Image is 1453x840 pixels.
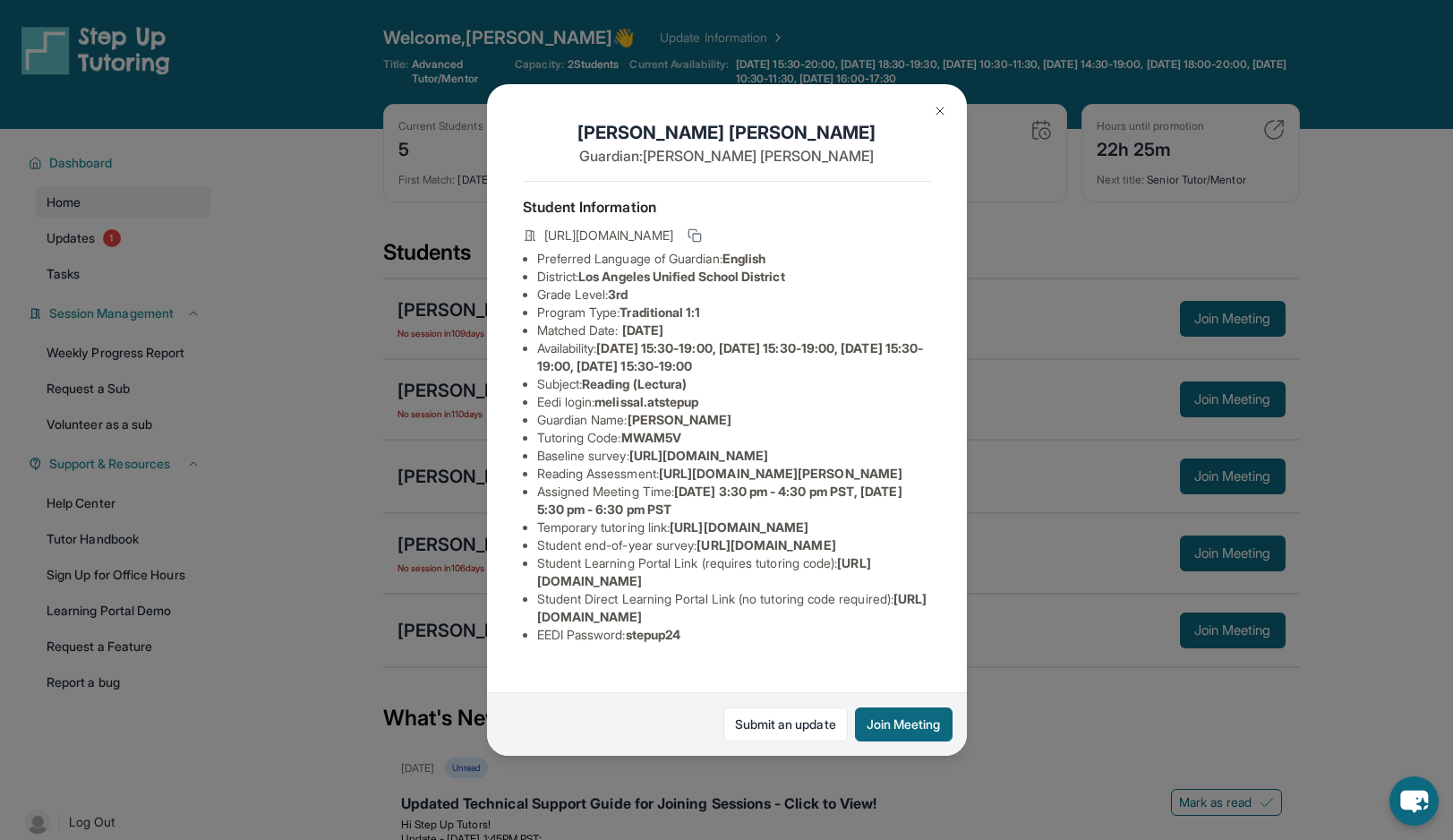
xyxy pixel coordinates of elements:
span: Los Angeles Unified School District [578,269,784,284]
h4: Student Information [523,196,931,218]
li: Preferred Language of Guardian: [537,250,931,268]
li: Guardian Name : [537,411,931,429]
li: Assigned Meeting Time : [537,483,931,519]
img: Close Icon [933,104,947,118]
li: Student end-of-year survey : [537,536,931,554]
span: English [722,251,766,266]
li: Baseline survey : [537,447,931,465]
li: Matched Date: [537,321,931,339]
li: Eedi login : [537,393,931,411]
li: Tutoring Code : [537,429,931,447]
li: EEDI Password : [537,626,931,644]
span: [URL][DOMAIN_NAME] [544,227,673,244]
li: Student Learning Portal Link (requires tutoring code) : [537,554,931,590]
h1: [PERSON_NAME] [PERSON_NAME] [523,120,931,145]
span: [URL][DOMAIN_NAME] [629,448,768,463]
span: [URL][DOMAIN_NAME] [670,519,808,535]
li: Reading Assessment : [537,465,931,483]
span: [DATE] 15:30-19:00, [DATE] 15:30-19:00, [DATE] 15:30-19:00, [DATE] 15:30-19:00 [537,340,924,373]
span: [URL][DOMAIN_NAME] [697,537,835,553]
span: melissal.atstepup [594,394,698,409]
span: Traditional 1:1 [620,304,700,320]
button: Join Meeting [855,707,953,741]
span: Reading (Lectura) [582,376,687,391]
li: Student Direct Learning Portal Link (no tutoring code required) : [537,590,931,626]
button: chat-button [1389,776,1439,826]
a: Submit an update [723,707,848,741]
li: Program Type: [537,304,931,321]
span: [DATE] 3:30 pm - 4:30 pm PST, [DATE] 5:30 pm - 6:30 pm PST [537,484,902,517]
span: [DATE] [622,322,663,338]
li: Grade Level: [537,286,931,304]
li: Availability: [537,339,931,375]
span: 3rd [608,287,628,302]
span: [URL][DOMAIN_NAME][PERSON_NAME] [659,466,902,481]
li: District: [537,268,931,286]
p: Guardian: [PERSON_NAME] [PERSON_NAME] [523,145,931,167]
span: MWAM5V [621,430,681,445]
button: Copy link [684,225,705,246]
li: Temporary tutoring link : [537,519,931,536]
li: Subject : [537,375,931,393]
span: [PERSON_NAME] [628,412,732,427]
span: stepup24 [626,627,681,642]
